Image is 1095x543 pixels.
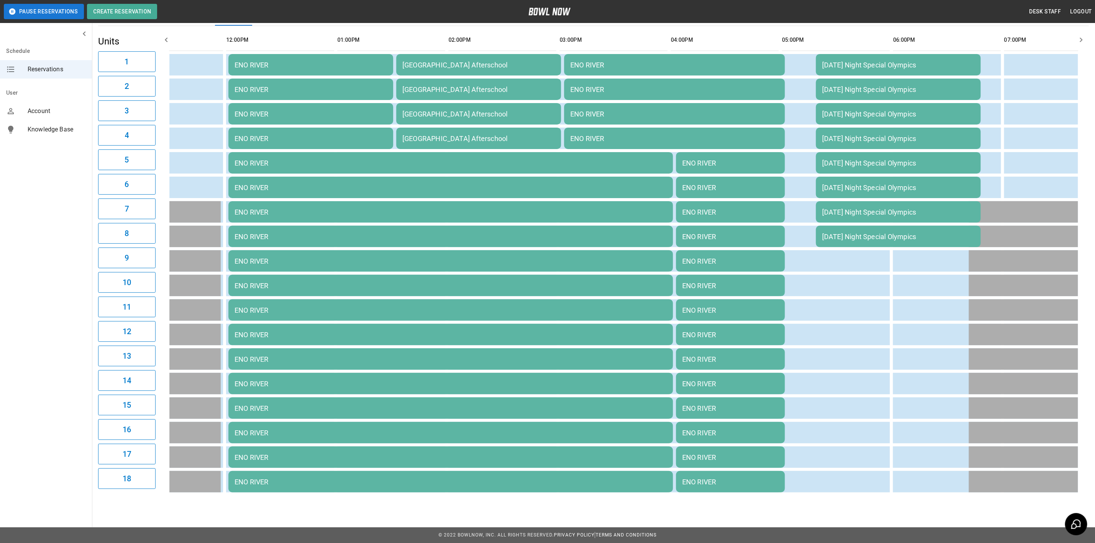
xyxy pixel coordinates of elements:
button: 13 [98,346,156,366]
button: 9 [98,248,156,268]
button: 10 [98,272,156,293]
div: ENO RIVER [235,453,667,461]
div: [GEOGRAPHIC_DATA] Afterschool [402,110,555,118]
div: ENO RIVER [235,85,387,94]
div: [DATE] Night Special Olympics [822,110,975,118]
div: ENO RIVER [682,159,779,167]
div: [DATE] Night Special Olympics [822,208,975,216]
img: logo [529,8,571,15]
h6: 14 [123,374,131,387]
div: ENO RIVER [235,184,667,192]
th: 12:00PM [226,29,334,51]
div: ENO RIVER [235,380,667,388]
div: ENO RIVER [682,233,779,241]
h6: 7 [125,203,129,215]
button: Pause Reservations [4,4,84,19]
a: Privacy Policy [554,532,594,538]
div: ENO RIVER [235,208,667,216]
div: ENO RIVER [682,257,779,265]
div: [DATE] Night Special Olympics [822,233,975,241]
h5: Units [98,35,156,48]
h6: 10 [123,276,131,289]
div: ENO RIVER [235,282,667,290]
button: 17 [98,444,156,464]
button: 1 [98,51,156,72]
button: 11 [98,297,156,317]
button: 4 [98,125,156,146]
div: ENO RIVER [235,135,387,143]
div: [DATE] Night Special Olympics [822,85,975,94]
button: 18 [98,468,156,489]
a: Terms and Conditions [596,532,657,538]
h6: 12 [123,325,131,338]
div: ENO RIVER [682,453,779,461]
div: ENO RIVER [570,61,779,69]
div: [DATE] Night Special Olympics [822,184,975,192]
div: ENO RIVER [570,135,779,143]
h6: 13 [123,350,131,362]
h6: 4 [125,129,129,141]
div: ENO RIVER [682,355,779,363]
button: Logout [1067,5,1095,19]
div: ENO RIVER [235,478,667,486]
h6: 5 [125,154,129,166]
div: ENO RIVER [235,233,667,241]
h6: 16 [123,423,131,436]
div: ENO RIVER [235,429,667,437]
div: ENO RIVER [235,61,387,69]
span: Account [28,107,86,116]
div: ENO RIVER [235,257,667,265]
h6: 18 [123,472,131,485]
h6: 2 [125,80,129,92]
div: ENO RIVER [682,306,779,314]
div: ENO RIVER [682,404,779,412]
div: ENO RIVER [235,404,667,412]
h6: 6 [125,178,129,190]
button: 14 [98,370,156,391]
h6: 8 [125,227,129,240]
span: Reservations [28,65,86,74]
div: [DATE] Night Special Olympics [822,159,975,167]
span: © 2022 BowlNow, Inc. All Rights Reserved. [438,532,554,538]
div: [GEOGRAPHIC_DATA] Afterschool [402,85,555,94]
div: ENO RIVER [235,159,667,167]
div: ENO RIVER [235,355,667,363]
button: Create Reservation [87,4,157,19]
button: 6 [98,174,156,195]
h6: 17 [123,448,131,460]
div: ENO RIVER [235,110,387,118]
div: ENO RIVER [682,282,779,290]
div: ENO RIVER [682,478,779,486]
button: Desk Staff [1026,5,1064,19]
div: ENO RIVER [570,85,779,94]
div: ENO RIVER [570,110,779,118]
div: ENO RIVER [682,429,779,437]
h6: 9 [125,252,129,264]
h6: 15 [123,399,131,411]
button: 3 [98,100,156,121]
div: ENO RIVER [235,306,667,314]
div: ENO RIVER [682,208,779,216]
div: ENO RIVER [235,331,667,339]
button: 8 [98,223,156,244]
div: [GEOGRAPHIC_DATA] Afterschool [402,61,555,69]
div: ENO RIVER [682,331,779,339]
h6: 3 [125,105,129,117]
div: ENO RIVER [682,184,779,192]
h6: 1 [125,56,129,68]
button: 12 [98,321,156,342]
button: 15 [98,395,156,415]
h6: 11 [123,301,131,313]
button: 16 [98,419,156,440]
div: [GEOGRAPHIC_DATA] Afterschool [402,135,555,143]
div: [DATE] Night Special Olympics [822,135,975,143]
button: 7 [98,198,156,219]
button: 5 [98,149,156,170]
div: [DATE] Night Special Olympics [822,61,975,69]
button: 2 [98,76,156,97]
div: ENO RIVER [682,380,779,388]
span: Knowledge Base [28,125,86,134]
